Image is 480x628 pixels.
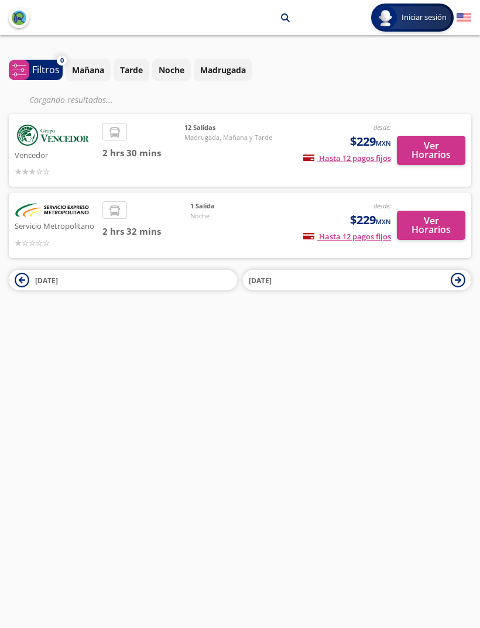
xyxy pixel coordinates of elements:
[373,201,391,210] em: desde:
[376,139,391,147] small: MXN
[303,153,391,163] span: Hasta 12 pagos fijos
[397,136,465,165] button: Ver Horarios
[32,63,60,77] p: Filtros
[108,12,191,24] p: [GEOGRAPHIC_DATA]
[206,12,272,24] p: [PERSON_NAME]
[72,64,104,76] p: Mañana
[60,56,64,66] span: 0
[15,147,97,162] p: Vencedor
[102,146,184,160] span: 2 hrs 30 mins
[114,59,149,81] button: Tarde
[102,225,190,238] span: 2 hrs 32 mins
[184,123,272,133] span: 12 Salidas
[397,12,451,23] span: Iniciar sesión
[184,133,272,143] span: Madrugada, Mañana y Tarde
[200,64,246,76] p: Madrugada
[243,270,471,290] button: [DATE]
[190,201,272,211] span: 1 Salida
[159,64,184,76] p: Noche
[350,211,391,229] span: $229
[9,8,29,28] button: back
[457,11,471,25] button: English
[376,217,391,226] small: MXN
[190,211,272,221] span: Noche
[303,231,391,242] span: Hasta 12 pagos fijos
[373,123,391,132] em: desde:
[66,59,111,81] button: Mañana
[9,60,63,80] button: 0Filtros
[194,59,252,81] button: Madrugada
[397,211,465,240] button: Ver Horarios
[15,218,97,232] p: Servicio Metropolitano
[350,133,391,150] span: $229
[249,276,272,286] span: [DATE]
[9,270,237,290] button: [DATE]
[152,59,191,81] button: Noche
[15,123,91,147] img: Vencedor
[15,201,91,218] img: Servicio Metropolitano
[35,276,58,286] span: [DATE]
[120,64,143,76] p: Tarde
[29,94,113,105] em: Cargando resultados ...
